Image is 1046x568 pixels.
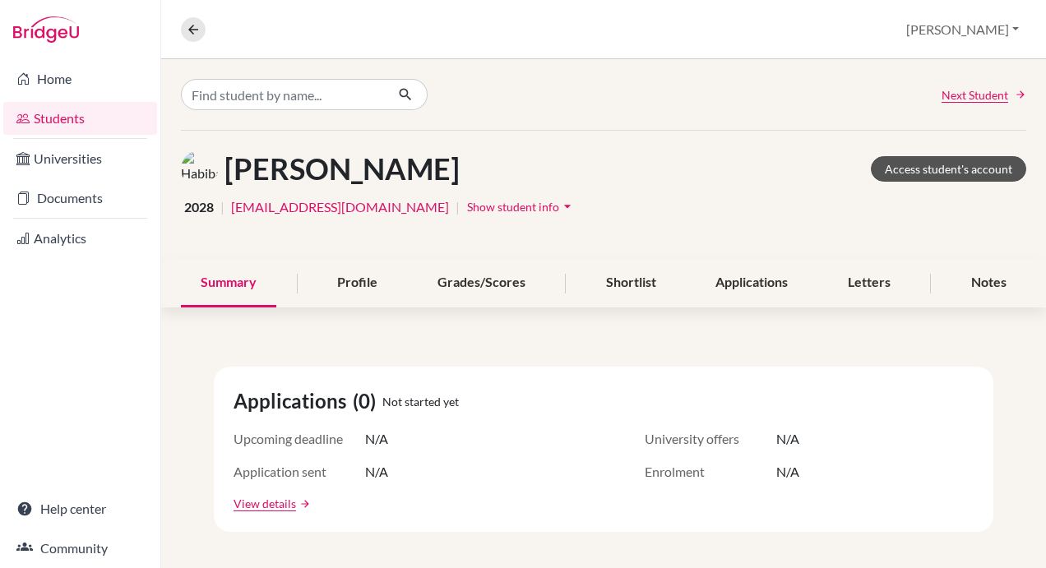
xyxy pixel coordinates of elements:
[951,259,1026,307] div: Notes
[382,393,459,410] span: Not started yet
[353,386,382,416] span: (0)
[234,462,365,482] span: Application sent
[234,495,296,512] a: View details
[234,429,365,449] span: Upcoming deadline
[586,259,676,307] div: Shortlist
[696,259,808,307] div: Applications
[871,156,1026,182] a: Access student's account
[234,386,353,416] span: Applications
[942,86,1008,104] span: Next Student
[3,142,157,175] a: Universities
[3,62,157,95] a: Home
[559,198,576,215] i: arrow_drop_down
[181,259,276,307] div: Summary
[645,462,776,482] span: Enrolment
[828,259,910,307] div: Letters
[181,79,385,110] input: Find student by name...
[3,532,157,565] a: Community
[365,429,388,449] span: N/A
[418,259,545,307] div: Grades/Scores
[13,16,79,43] img: Bridge-U
[184,197,214,217] span: 2028
[776,429,799,449] span: N/A
[220,197,224,217] span: |
[3,102,157,135] a: Students
[3,222,157,255] a: Analytics
[181,150,218,187] img: Habiba Ali's avatar
[3,182,157,215] a: Documents
[296,498,311,510] a: arrow_forward
[899,14,1026,45] button: [PERSON_NAME]
[317,259,397,307] div: Profile
[645,429,776,449] span: University offers
[466,194,576,219] button: Show student infoarrow_drop_down
[224,151,460,187] h1: [PERSON_NAME]
[3,492,157,525] a: Help center
[776,462,799,482] span: N/A
[231,197,449,217] a: [EMAIL_ADDRESS][DOMAIN_NAME]
[467,200,559,214] span: Show student info
[365,462,388,482] span: N/A
[456,197,460,217] span: |
[942,86,1026,104] a: Next Student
